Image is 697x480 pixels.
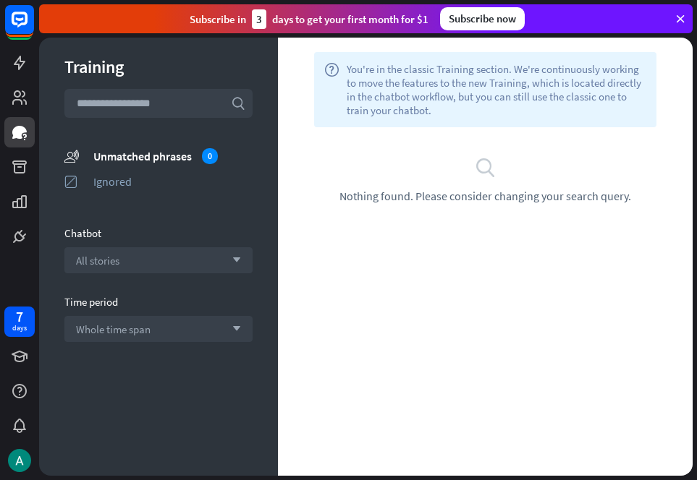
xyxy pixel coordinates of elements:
[64,174,79,189] i: ignored
[12,6,55,49] button: Open LiveChat chat widget
[16,310,23,323] div: 7
[225,256,241,265] i: arrow_down
[475,156,497,178] i: search
[231,96,245,111] i: search
[64,226,253,240] div: Chatbot
[64,56,253,78] div: Training
[190,9,428,29] div: Subscribe in days to get your first month for $1
[339,189,631,203] span: Nothing found. Please consider changing your search query.
[252,9,266,29] div: 3
[93,148,253,164] div: Unmatched phrases
[440,7,525,30] div: Subscribe now
[64,148,79,163] i: unmatched_phrases
[202,148,218,164] div: 0
[76,322,151,336] span: Whole time span
[4,307,35,337] a: 7 days
[324,62,339,117] i: help
[64,295,253,309] div: Time period
[225,325,241,333] i: arrow_down
[347,62,646,117] span: You're in the classic Training section. We're continuously working to move the features to the ne...
[93,174,253,189] div: Ignored
[76,254,119,267] span: All stories
[12,323,27,333] div: days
